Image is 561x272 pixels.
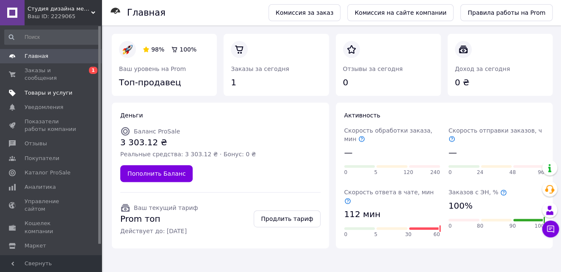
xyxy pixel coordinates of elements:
span: Товары и услуги [25,89,72,97]
a: Пополнить Баланс [120,165,193,182]
span: Действует до: [DATE] [120,227,198,235]
span: Реальные средства: 3 303.12 ₴ · Бонус: 0 ₴ [120,150,256,158]
span: Каталог ProSale [25,169,70,177]
span: Деньги [120,112,143,119]
span: Активность [344,112,380,119]
span: 240 [430,169,440,176]
span: 5 [374,231,377,238]
span: Показатели работы компании [25,118,78,133]
span: 120 [403,169,413,176]
span: 0 [344,231,348,238]
h1: Главная [127,8,166,18]
span: Prom топ [120,213,198,225]
span: 98% [151,46,164,53]
a: Продлить тариф [254,210,320,227]
span: — [344,147,353,159]
span: Заказов с ЭН, % [448,189,507,196]
span: 60 [433,231,439,238]
span: Ваш текущий тариф [134,204,198,211]
a: Правила работы на Prom [460,4,553,21]
a: Комиссия за заказ [268,4,341,21]
span: 100% [448,200,473,212]
a: Комиссия на сайте компании [347,4,453,21]
span: 80 [477,223,483,230]
div: Ваш ID: 2229065 [28,13,102,20]
span: 3 303.12 ₴ [120,136,256,149]
span: 100 [534,223,544,230]
span: Заказы и сообщения [25,67,78,82]
span: Маркет [25,242,46,250]
span: Скорость ответа в чате, мин [344,189,434,204]
span: Скорость отправки заказов, ч [448,127,542,142]
span: 30 [405,231,411,238]
span: Кошелек компании [25,220,78,235]
input: Поиск [4,30,100,45]
span: Управление сайтом [25,198,78,213]
span: 0 [344,169,348,176]
span: — [448,147,457,159]
span: Баланс ProSale [134,128,180,135]
span: Отзывы [25,140,47,147]
span: Уведомления [25,103,63,111]
span: 24 [477,169,483,176]
span: 100% [180,46,196,53]
span: Аналитика [25,183,56,191]
span: 0 [448,223,452,230]
button: Чат с покупателем [542,220,559,237]
span: Скорость обработки заказа, мин [344,127,432,142]
span: 90 [509,223,516,230]
span: 48 [509,169,516,176]
span: 0 [448,169,452,176]
span: Покупатели [25,155,59,162]
span: 1 [89,67,97,74]
span: Студия дизайна мебели [28,5,91,13]
span: 96 [538,169,544,176]
span: Главная [25,52,48,60]
span: 5 [374,169,377,176]
span: 112 мин [344,208,381,220]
